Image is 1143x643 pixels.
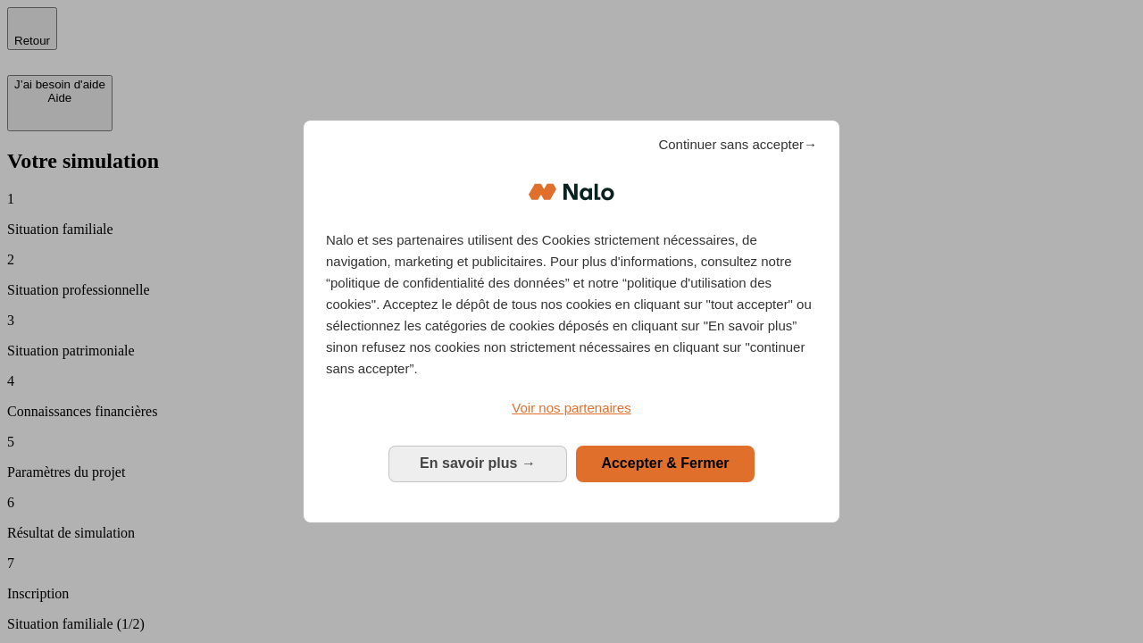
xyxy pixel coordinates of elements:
span: Continuer sans accepter→ [658,134,817,155]
button: En savoir plus: Configurer vos consentements [388,446,567,481]
p: Nalo et ses partenaires utilisent des Cookies strictement nécessaires, de navigation, marketing e... [326,230,817,380]
div: Bienvenue chez Nalo Gestion du consentement [304,121,839,522]
span: Voir nos partenaires [512,400,630,415]
button: Accepter & Fermer: Accepter notre traitement des données et fermer [576,446,755,481]
img: Logo [529,165,614,219]
span: Accepter & Fermer [601,455,729,471]
span: En savoir plus → [420,455,536,471]
a: Voir nos partenaires [326,397,817,419]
